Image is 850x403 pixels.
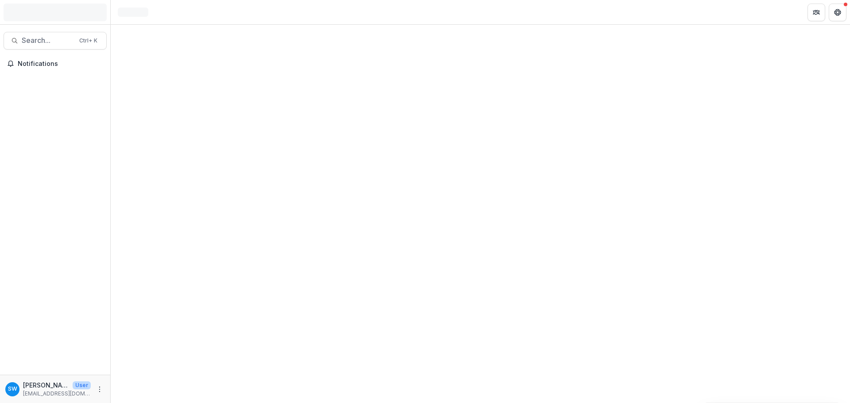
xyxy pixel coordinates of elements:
[23,380,69,390] p: [PERSON_NAME]
[8,386,17,392] div: Sheldon Weisgrau
[77,36,99,46] div: Ctrl + K
[23,390,91,398] p: [EMAIL_ADDRESS][DOMAIN_NAME]
[114,6,152,19] nav: breadcrumb
[94,384,105,395] button: More
[4,32,107,50] button: Search...
[829,4,846,21] button: Get Help
[807,4,825,21] button: Partners
[4,57,107,71] button: Notifications
[18,60,103,68] span: Notifications
[22,36,74,45] span: Search...
[73,381,91,389] p: User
